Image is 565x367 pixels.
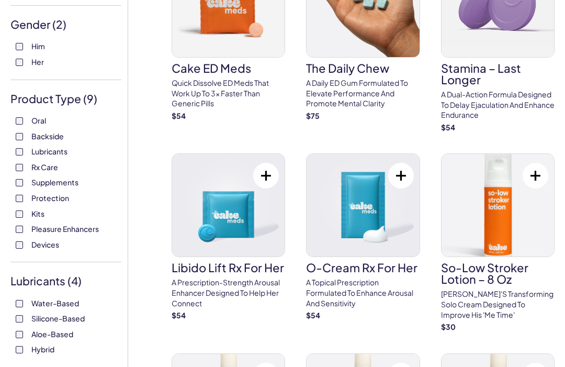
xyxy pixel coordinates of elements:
[16,59,23,66] input: Her
[16,195,23,202] input: Protection
[16,346,23,353] input: Hybrid
[172,153,285,320] a: Libido Lift Rx For HerLibido Lift Rx For HerA prescription-strength arousal enhancer designed to ...
[31,55,44,69] span: Her
[31,144,67,158] span: Lubricants
[16,331,23,338] input: Aloe-Based
[442,154,554,257] img: So-Low Stroker Lotion – 8 oz
[31,39,45,53] span: Him
[31,327,73,341] span: Aloe-Based
[172,78,285,109] p: Quick dissolve ED Meds that work up to 3x faster than generic pills
[306,262,420,273] h3: O-Cream Rx for Her
[441,153,555,332] a: So-Low Stroker Lotion – 8 ozSo-Low Stroker Lotion – 8 oz[PERSON_NAME]'s transforming solo cream d...
[16,117,23,125] input: Oral
[31,175,78,189] span: Supplements
[172,262,285,273] h3: Libido Lift Rx For Her
[172,154,285,257] img: Libido Lift Rx For Her
[306,153,420,320] a: O-Cream Rx for HerO-Cream Rx for HerA topical prescription formulated to enhance arousal and sens...
[172,310,186,320] strong: $ 54
[172,111,186,120] strong: $ 54
[306,78,420,109] p: A Daily ED Gum Formulated To Elevate Performance And Promote Mental Clarity
[31,160,58,174] span: Rx Care
[31,342,54,356] span: Hybrid
[16,300,23,307] input: Water-Based
[172,62,285,74] h3: Cake ED Meds
[16,210,23,218] input: Kits
[31,191,69,205] span: Protection
[16,133,23,140] input: Backside
[306,111,320,120] strong: $ 75
[441,289,555,320] p: [PERSON_NAME]'s transforming solo cream designed to improve his 'me time'
[16,226,23,233] input: Pleasure Enhancers
[16,148,23,155] input: Lubricants
[307,154,419,257] img: O-Cream Rx for Her
[306,62,420,74] h3: The Daily Chew
[306,310,320,320] strong: $ 54
[31,207,44,220] span: Kits
[306,277,420,308] p: A topical prescription formulated to enhance arousal and sensitivity
[16,43,23,50] input: Him
[31,129,64,143] span: Backside
[16,315,23,322] input: Silicone-Based
[441,90,555,120] p: A dual-action formula designed to delay ejaculation and enhance endurance
[172,277,285,308] p: A prescription-strength arousal enhancer designed to help her connect
[31,296,79,310] span: Water-Based
[16,179,23,186] input: Supplements
[441,322,456,331] strong: $ 30
[16,164,23,171] input: Rx Care
[31,312,85,325] span: Silicone-Based
[31,114,46,127] span: Oral
[441,62,555,85] h3: Stamina – Last Longer
[441,123,455,132] strong: $ 54
[441,262,555,285] h3: So-Low Stroker Lotion – 8 oz
[16,241,23,249] input: Devices
[31,222,99,236] span: Pleasure Enhancers
[31,238,59,251] span: Devices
